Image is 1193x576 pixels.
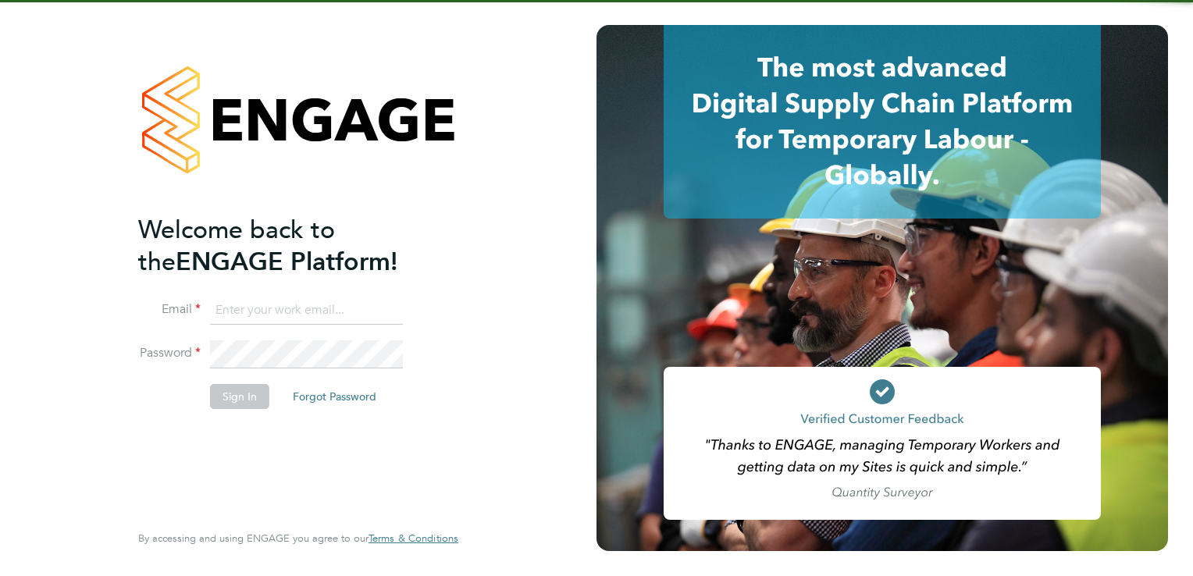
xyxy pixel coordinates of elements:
input: Enter your work email... [210,297,403,325]
a: Terms & Conditions [369,532,458,545]
label: Email [138,301,201,318]
label: Password [138,345,201,361]
span: By accessing and using ENGAGE you agree to our [138,532,458,545]
button: Forgot Password [280,384,389,409]
h2: ENGAGE Platform! [138,214,443,278]
button: Sign In [210,384,269,409]
span: Welcome back to the [138,215,335,277]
